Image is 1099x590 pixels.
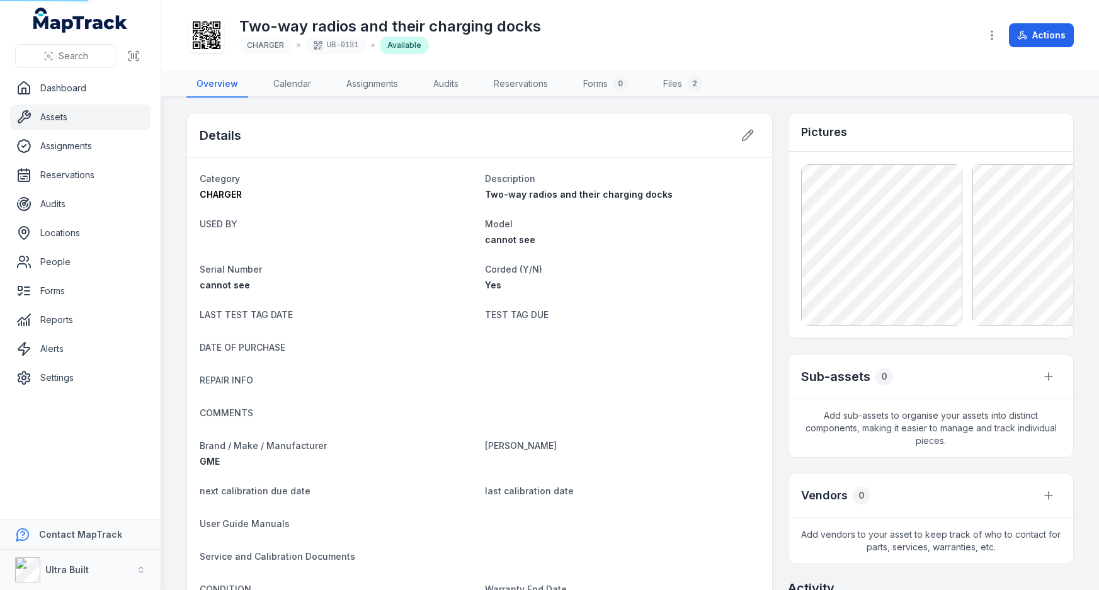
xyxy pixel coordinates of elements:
h2: Sub-assets [801,368,870,385]
span: Search [59,50,88,62]
div: 0 [875,368,893,385]
a: Audits [10,191,151,217]
a: MapTrack [33,8,128,33]
div: Available [380,37,429,54]
a: Forms0 [573,71,638,98]
span: last calibration date [485,485,574,496]
strong: Contact MapTrack [39,529,122,540]
button: Actions [1009,23,1074,47]
span: Model [485,218,513,229]
a: Calendar [263,71,321,98]
button: Search [15,44,117,68]
a: Assets [10,105,151,130]
span: Serial Number [200,264,262,275]
strong: Ultra Built [45,564,89,575]
span: Two-way radios and their charging docks [485,189,673,200]
a: Forms [10,278,151,304]
span: DATE OF PURCHASE [200,342,285,353]
a: Settings [10,365,151,390]
span: next calibration due date [200,485,310,496]
h1: Two-way radios and their charging docks [239,16,541,37]
span: CHARGER [247,40,284,50]
a: Reservations [484,71,558,98]
h3: Vendors [801,487,848,504]
span: Add vendors to your asset to keep track of who to contact for parts, services, warranties, etc. [789,518,1073,564]
span: USED BY [200,218,237,229]
a: Reservations [10,162,151,188]
div: 0 [853,487,870,504]
span: Service and Calibration Documents [200,551,355,562]
a: Alerts [10,336,151,361]
span: Yes [485,280,501,290]
a: Assignments [10,133,151,159]
span: LAST TEST TAG DATE [200,309,293,320]
div: UB-0131 [305,37,366,54]
a: Overview [186,71,248,98]
span: GME [200,456,220,467]
a: Audits [423,71,469,98]
span: TEST TAG DUE [485,309,549,320]
span: Corded (Y/N) [485,264,542,275]
span: Description [485,173,535,184]
span: COMMENTS [200,407,253,418]
span: [PERSON_NAME] [485,440,557,451]
div: 0 [613,76,628,91]
a: People [10,249,151,275]
div: 2 [687,76,702,91]
span: Brand / Make / Manufacturer [200,440,327,451]
a: Reports [10,307,151,332]
span: Add sub-assets to organise your assets into distinct components, making it easier to manage and t... [789,399,1073,457]
span: cannot see [485,234,535,245]
span: User Guide Manuals [200,518,290,529]
span: REPAIR INFO [200,375,253,385]
a: Files2 [653,71,712,98]
span: Category [200,173,240,184]
span: cannot see [200,280,250,290]
a: Assignments [336,71,408,98]
h2: Details [200,127,241,144]
span: CHARGER [200,189,242,200]
a: Dashboard [10,76,151,101]
h3: Pictures [801,123,847,141]
a: Locations [10,220,151,246]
